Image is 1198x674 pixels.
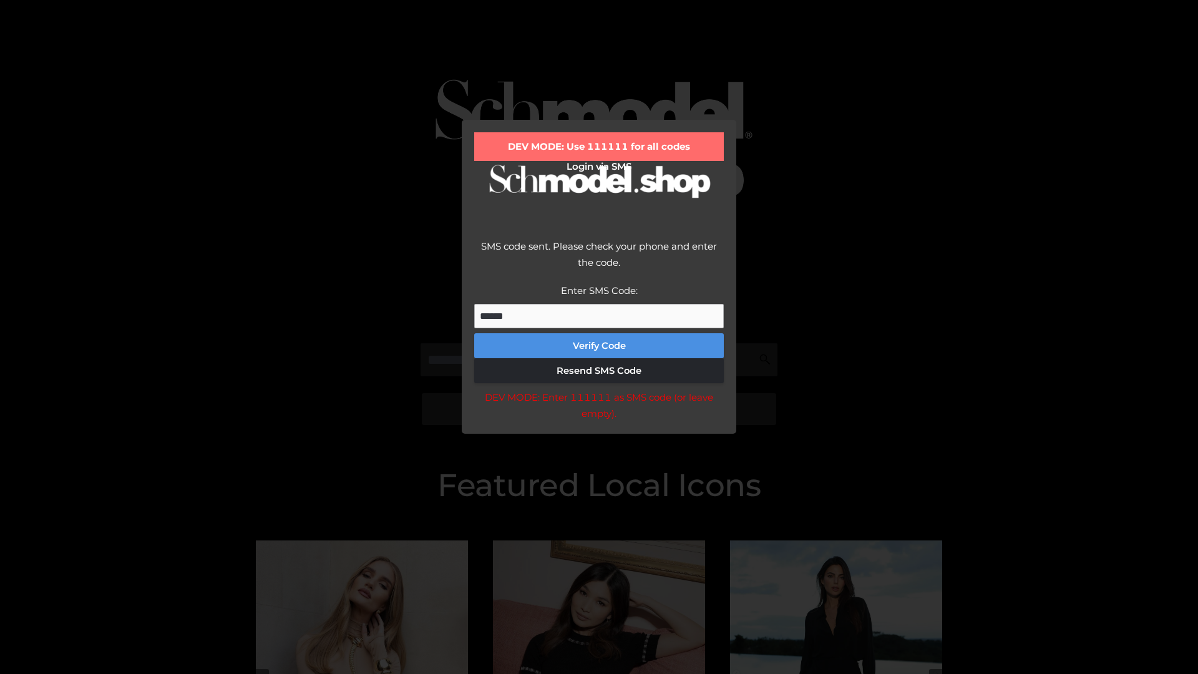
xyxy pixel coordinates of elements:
[474,333,724,358] button: Verify Code
[474,161,724,172] h2: Login via SMS
[474,389,724,421] div: DEV MODE: Enter 111111 as SMS code (or leave empty).
[474,358,724,383] button: Resend SMS Code
[474,238,724,283] div: SMS code sent. Please check your phone and enter the code.
[561,285,638,296] label: Enter SMS Code:
[474,132,724,161] div: DEV MODE: Use 111111 for all codes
